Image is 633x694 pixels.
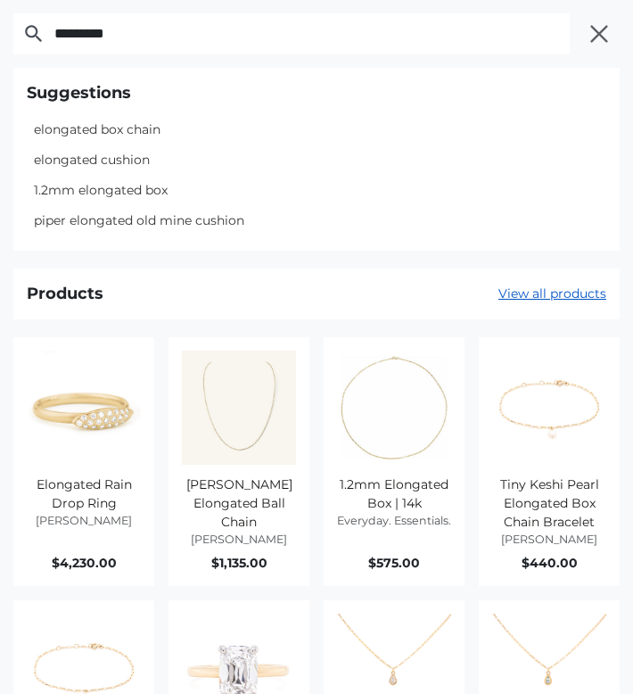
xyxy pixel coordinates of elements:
[337,475,451,513] div: 1.2mm Elongated Box | 14k
[182,532,296,549] div: [PERSON_NAME]
[27,207,606,235] a: piper elongated old mine cushion
[27,177,606,204] a: 1.2mm elongated box
[337,351,451,465] a: Products: 1.2mm Elongated Box | 14k
[27,116,606,144] a: elongated box chain
[27,146,606,174] a: elongated cushion
[492,475,606,532] div: Tiny Keshi Pearl Elongated Box Chain Bracelet
[340,476,448,511] a: 1.2mm Elongated Box | 14k
[27,282,103,306] div: Products
[211,555,267,571] span: $1,135.00
[27,351,141,465] img: Elongated Rain Drop Ring - Anne Sportun Fine Jewellery
[492,532,606,549] div: [PERSON_NAME]
[498,285,606,303] a: View all products
[37,476,132,511] a: Elongated Rain Drop Ring
[182,475,296,532] div: Bella Elongated Ball Chain
[522,555,578,571] span: $440.00
[52,555,117,571] span: $4,230.00
[500,476,599,530] a: Tiny Keshi Pearl Elongated Box Chain Bracelet
[492,351,606,465] a: Products: Tiny Keshi Pearl Elongated Box Chain Bracelet
[27,475,141,513] div: Elongated Rain Drop Ring
[182,351,296,465] a: Products: Bella Elongated Ball Chain
[27,81,606,105] div: Suggestions
[27,513,141,530] div: [PERSON_NAME]
[337,513,451,530] div: Everyday. Essentials.
[186,476,292,530] a: [PERSON_NAME] Elongated Ball Chain
[27,351,141,465] a: Products: Elongated Rain Drop Ring
[368,555,420,571] span: $575.00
